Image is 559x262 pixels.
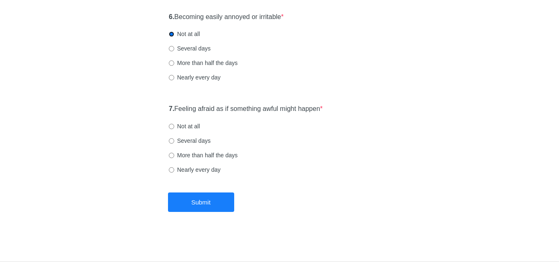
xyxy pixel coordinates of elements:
label: More than half the days [169,59,238,67]
label: Several days [169,44,211,53]
label: Not at all [169,30,200,38]
button: Submit [168,192,234,212]
input: More than half the days [169,60,174,66]
input: Nearly every day [169,167,174,173]
input: Several days [169,138,174,144]
strong: 6. [169,13,174,20]
label: Becoming easily annoyed or irritable [169,12,284,22]
label: Feeling afraid as if something awful might happen [169,104,323,114]
input: Not at all [169,124,174,129]
strong: 7. [169,105,174,112]
input: Nearly every day [169,75,174,80]
label: Nearly every day [169,166,221,174]
input: Not at all [169,31,174,37]
label: Nearly every day [169,73,221,82]
label: Several days [169,137,211,145]
input: More than half the days [169,153,174,158]
label: Not at all [169,122,200,130]
label: More than half the days [169,151,238,159]
input: Several days [169,46,174,51]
